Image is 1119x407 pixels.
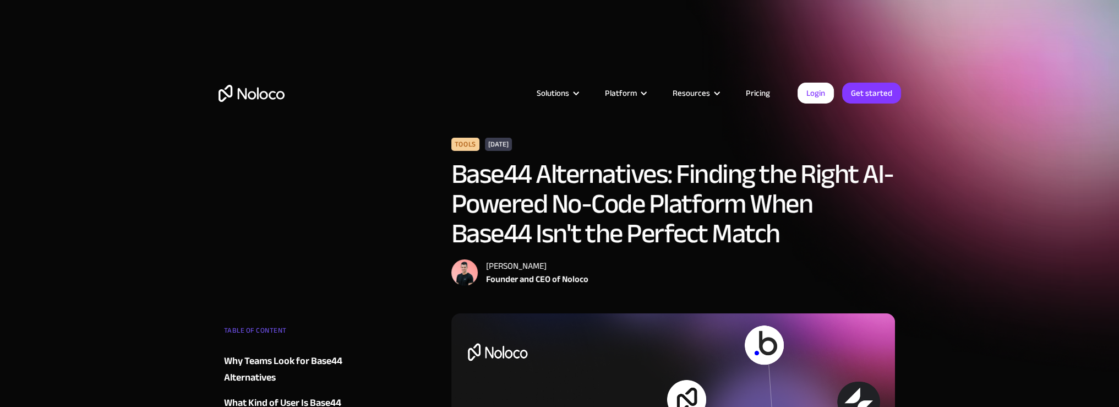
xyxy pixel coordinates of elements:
[219,85,285,102] a: home
[591,86,659,100] div: Platform
[732,86,784,100] a: Pricing
[537,86,569,100] div: Solutions
[842,83,901,104] a: Get started
[523,86,591,100] div: Solutions
[451,159,896,248] h1: Base44 Alternatives: Finding the Right AI-Powered No-Code Platform When Base44 Isn't the Perfect ...
[224,353,357,386] a: Why Teams Look for Base44 Alternatives
[486,259,588,273] div: [PERSON_NAME]
[798,83,834,104] a: Login
[224,322,357,344] div: TABLE OF CONTENT
[673,86,710,100] div: Resources
[605,86,637,100] div: Platform
[659,86,732,100] div: Resources
[486,273,588,286] div: Founder and CEO of Noloco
